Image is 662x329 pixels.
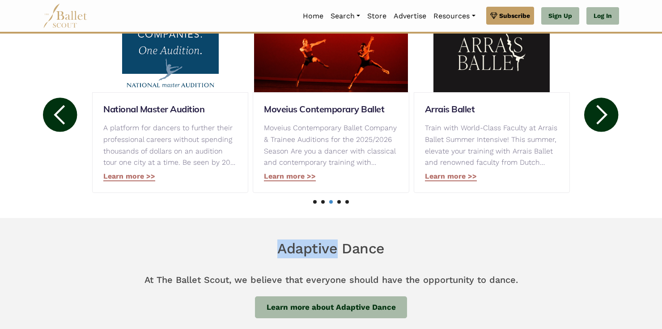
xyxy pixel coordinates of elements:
[414,12,570,92] img: Arrais Ballet logo
[321,200,325,204] a: 2
[255,296,407,319] a: Learn more about Adaptive Dance
[425,122,559,168] p: Train with World-Class Faculty at Arrais Ballet Summer Intensive! This summer, elevate your train...
[327,7,364,26] a: Search
[490,11,497,21] img: gem.svg
[586,7,619,25] a: Log In
[337,200,341,204] a: 4
[103,122,237,168] p: A platform for dancers to further their professional careers without spending thousands of dollar...
[43,239,619,258] h6: Adaptive Dance
[425,103,559,115] a: Arrais Ballet
[264,172,316,181] a: Learn more >>
[313,200,317,204] a: 1
[299,7,327,26] a: Home
[390,7,430,26] a: Advertise
[329,200,333,204] a: 3
[253,12,409,92] img: Moveius Contemporary Ballet logo
[541,7,579,25] a: Sign Up
[364,7,390,26] a: Store
[43,265,619,294] p: At The Ballet Scout, we believe that everyone should have the opportunity to dance.
[345,200,349,204] a: 5
[425,172,477,181] a: Learn more >>
[486,7,534,25] a: Subscribe
[264,103,398,115] a: Moveius Contemporary Ballet
[103,103,237,115] a: National Master Audition
[92,12,248,92] img: National Master Audition logo
[499,11,530,21] span: Subscribe
[430,7,479,26] a: Resources
[103,172,155,181] a: Learn more >>
[264,122,398,168] p: Moveius Contemporary Ballet Company & Trainee Auditions for the 2025/2026 Season Are you a dancer...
